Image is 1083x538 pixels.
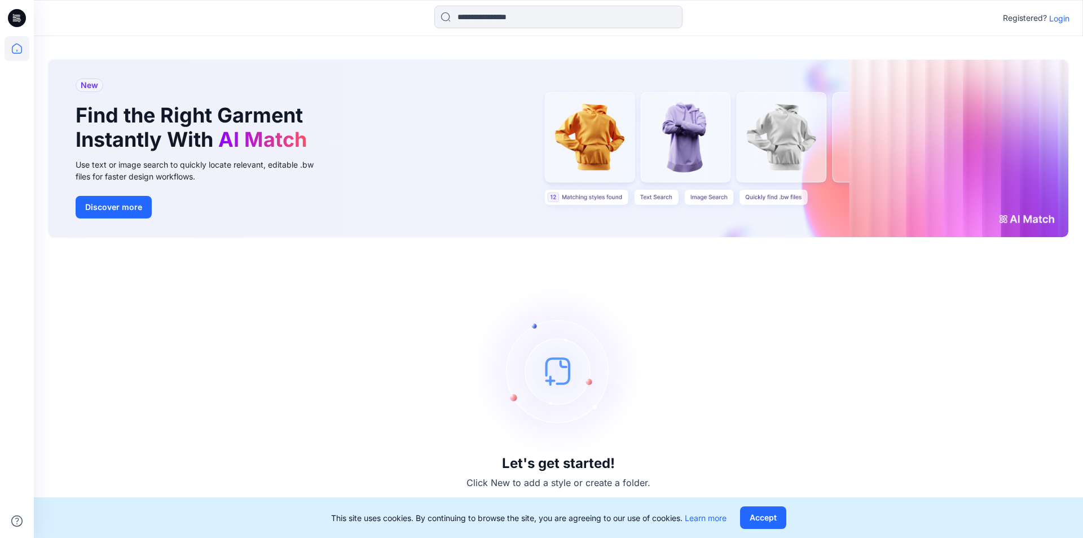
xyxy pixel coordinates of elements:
img: empty-state-image.svg [474,286,643,456]
p: This site uses cookies. By continuing to browse the site, you are agreeing to our use of cookies. [331,512,727,524]
p: Registered? [1003,11,1047,25]
p: Click New to add a style or create a folder. [466,476,650,489]
a: Learn more [685,513,727,523]
span: AI Match [218,127,307,152]
span: New [81,78,98,92]
h3: Let's get started! [502,456,615,471]
p: Login [1049,12,1069,24]
button: Discover more [76,196,152,218]
h1: Find the Right Garment Instantly With [76,103,312,152]
div: Use text or image search to quickly locate relevant, editable .bw files for faster design workflows. [76,159,329,182]
button: Accept [740,506,786,529]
